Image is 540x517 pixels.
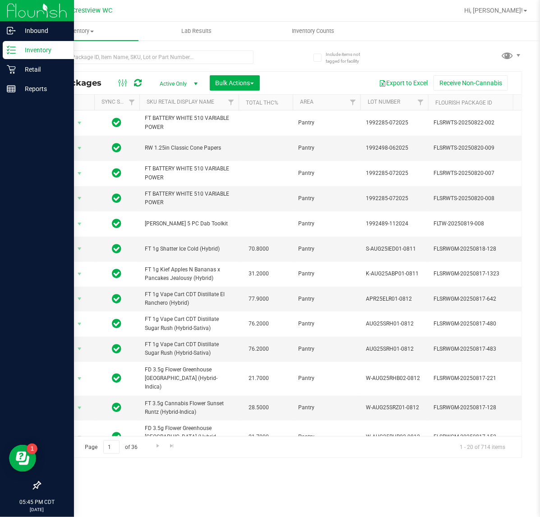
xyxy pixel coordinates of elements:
[244,372,273,385] span: 21.7000
[74,218,85,230] span: select
[145,190,233,207] span: FT BATTERY WHITE 510 VARIABLE POWER
[244,401,273,414] span: 28.5000
[74,268,85,280] span: select
[27,444,37,454] iframe: Resource center unread badge
[138,22,255,41] a: Lab Results
[74,293,85,305] span: select
[166,440,179,453] a: Go to the last page
[7,46,16,55] inline-svg: Inventory
[346,95,360,110] a: Filter
[145,424,233,450] span: FD 3.5g Flower Greenhouse [GEOGRAPHIC_DATA] (Hybrid-Indica)
[366,320,423,328] span: AUG25SRH01-0812
[151,440,164,453] a: Go to the next page
[125,95,139,110] a: Filter
[434,245,522,253] span: FLSRWGM-20250818-128
[464,7,523,14] span: Hi, [PERSON_NAME]!
[434,403,522,412] span: FLSRWGM-20250817-128
[244,267,273,280] span: 31.2000
[366,403,423,412] span: W-AUG25SRZ01-0812
[112,401,122,414] span: In Sync
[22,22,138,41] a: Inventory
[112,167,122,179] span: In Sync
[74,142,85,155] span: select
[298,345,355,353] span: Pantry
[300,99,314,105] a: Area
[40,50,254,64] input: Search Package ID, Item Name, SKU, Lot or Part Number...
[112,372,122,384] span: In Sync
[74,318,85,330] span: select
[74,242,85,255] span: select
[244,317,273,330] span: 76.2000
[16,64,70,75] p: Retail
[210,75,260,91] button: Bulk Actions
[74,167,85,180] span: select
[366,295,423,303] span: APR25ELR01-0812
[112,267,122,280] span: In Sync
[434,320,522,328] span: FLSRWGM-20250817-480
[103,440,120,454] input: 1
[434,433,522,441] span: FLSRWGM-20250817-152
[434,374,522,383] span: FLSRWGM-20250817-221
[434,119,522,127] span: FLSRWTS-20250822-002
[145,245,233,253] span: FT 1g Shatter Ice Cold (Hybrid)
[145,220,233,228] span: [PERSON_NAME] 5 PC Dab Toolkit
[366,194,423,203] span: 1992285-072025
[112,317,122,330] span: In Sync
[413,95,428,110] a: Filter
[74,343,85,355] span: select
[434,75,508,91] button: Receive Non-Cannabis
[74,402,85,414] span: select
[366,270,423,278] span: K-AUG25ABP01-0811
[224,95,239,110] a: Filter
[112,192,122,205] span: In Sync
[434,295,522,303] span: FLSRWGM-20250817-642
[145,399,233,416] span: FT 3.5g Cannabis Flower Sunset Runtz (Hybrid-Indica)
[434,194,522,203] span: FLSRWTS-20250820-008
[112,242,122,255] span: In Sync
[452,440,512,454] span: 1 - 20 of 714 items
[7,65,16,74] inline-svg: Retail
[145,114,233,131] span: FT BATTERY WHITE 510 VARIABLE POWER
[7,26,16,35] inline-svg: Inbound
[77,440,145,454] span: Page of 36
[298,144,355,152] span: Pantry
[145,144,233,152] span: RW 1.25in Classic Cone Papers
[74,372,85,385] span: select
[255,22,372,41] a: Inventory Counts
[112,217,122,230] span: In Sync
[298,295,355,303] span: Pantry
[366,169,423,178] span: 1992285-072025
[366,433,423,441] span: W-AUG25RHB02-0812
[246,100,278,106] a: Total THC%
[373,75,434,91] button: Export to Excel
[435,100,492,106] a: Flourish Package ID
[169,27,224,35] span: Lab Results
[74,431,85,444] span: select
[74,192,85,205] span: select
[280,27,346,35] span: Inventory Counts
[112,430,122,443] span: In Sync
[434,270,522,278] span: FLSRWGM-20250817-1323
[112,293,122,305] span: In Sync
[298,433,355,441] span: Pantry
[145,265,233,283] span: FT 1g Kief Apples N Bananas x Pancakes Jealousy (Hybrid)
[145,366,233,392] span: FD 3.5g Flower Greenhouse [GEOGRAPHIC_DATA] (Hybrid-Indica)
[366,374,423,383] span: W-AUG25RHB02-0812
[298,270,355,278] span: Pantry
[366,144,423,152] span: 1992498-062025
[368,99,400,105] a: Lot Number
[47,78,111,88] span: All Packages
[244,293,273,306] span: 77.9000
[145,340,233,357] span: FT 1g Vape Cart CDT Distillate Sugar Rush (Hybrid-Sativa)
[72,7,112,14] span: Crestview WC
[298,245,355,253] span: Pantry
[298,119,355,127] span: Pantry
[326,51,371,64] span: Include items not tagged for facility
[4,498,70,506] p: 05:45 PM CDT
[298,169,355,178] span: Pantry
[4,506,70,513] p: [DATE]
[298,374,355,383] span: Pantry
[102,99,136,105] a: Sync Status
[434,345,522,353] span: FLSRWGM-20250817-483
